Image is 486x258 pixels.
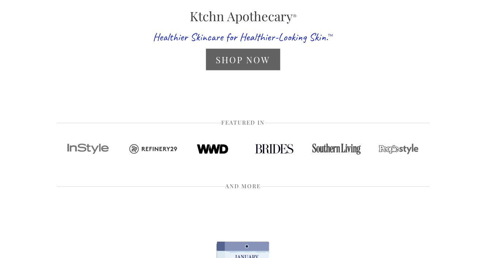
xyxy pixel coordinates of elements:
[189,7,296,24] span: Ktchn Apothecary
[221,118,265,126] span: Featured in
[57,143,119,155] img: Instyle.jpg
[368,143,430,155] img: People Style.jpg
[225,182,261,190] span: And More
[293,13,296,20] sup: ®
[153,30,328,44] span: Healthier Skincare for Healthier-Looking Skin.
[206,49,280,70] a: Shop Now
[328,32,333,39] sup: ™
[243,143,305,155] img: Brides.jpg
[305,143,368,155] img: Southern Living.jpg
[119,143,181,155] img: Refinery.jpg
[181,143,243,155] img: WWD.jpg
